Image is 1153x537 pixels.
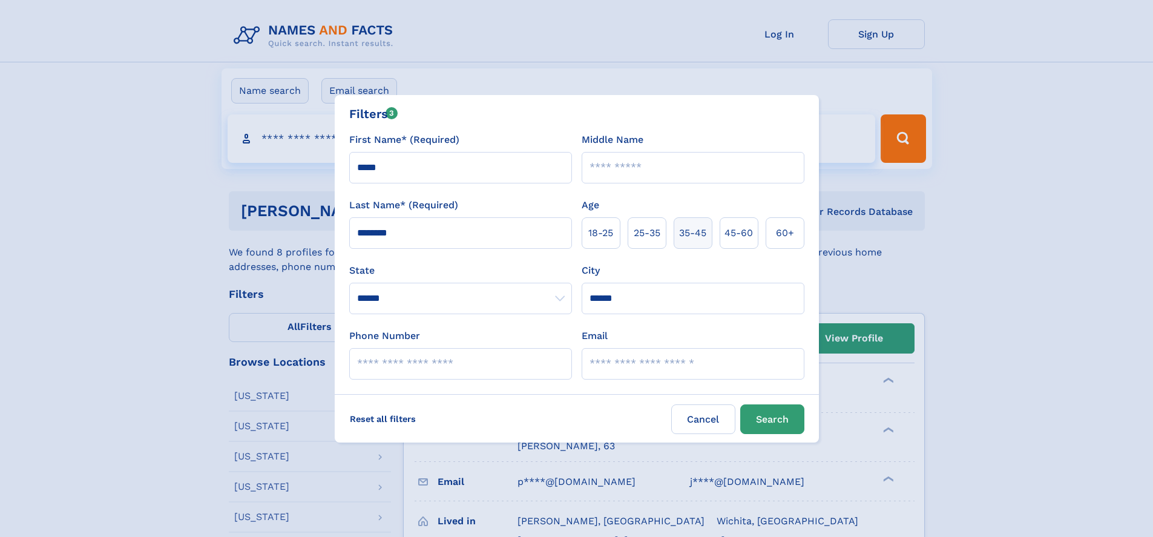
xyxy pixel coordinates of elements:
[582,329,608,343] label: Email
[349,329,420,343] label: Phone Number
[582,133,643,147] label: Middle Name
[349,133,459,147] label: First Name* (Required)
[342,404,424,433] label: Reset all filters
[724,226,753,240] span: 45‑60
[349,105,398,123] div: Filters
[740,404,804,434] button: Search
[776,226,794,240] span: 60+
[679,226,706,240] span: 35‑45
[671,404,735,434] label: Cancel
[349,263,572,278] label: State
[588,226,613,240] span: 18‑25
[349,198,458,212] label: Last Name* (Required)
[582,198,599,212] label: Age
[634,226,660,240] span: 25‑35
[582,263,600,278] label: City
